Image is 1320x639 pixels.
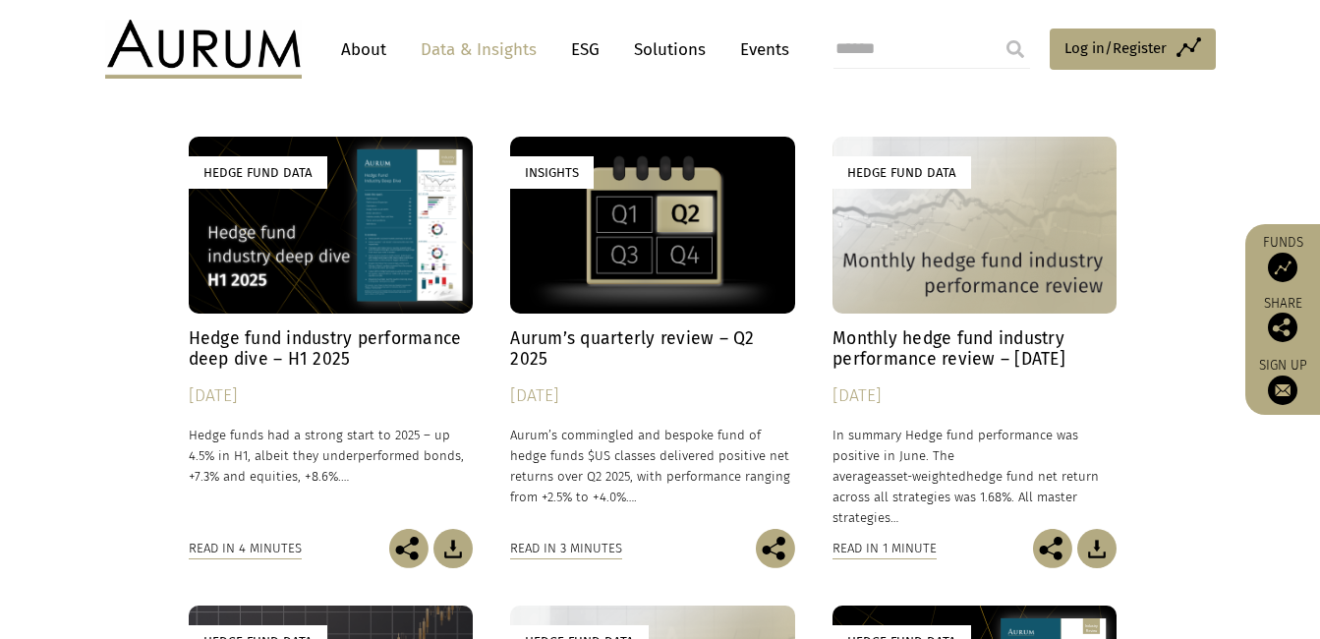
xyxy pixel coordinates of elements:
a: Insights Aurum’s quarterly review – Q2 2025 [DATE] Aurum’s commingled and bespoke fund of hedge f... [510,137,794,529]
img: Access Funds [1268,253,1297,282]
img: Share this post [756,529,795,568]
a: Solutions [624,31,716,68]
a: Data & Insights [411,31,546,68]
h4: Aurum’s quarterly review – Q2 2025 [510,328,794,370]
p: Aurum’s commingled and bespoke fund of hedge funds $US classes delivered positive net returns ove... [510,425,794,508]
p: In summary Hedge fund performance was positive in June. The average hedge fund net return across ... [832,425,1117,529]
div: Hedge Fund Data [189,156,327,189]
img: Aurum [105,20,302,79]
a: Hedge Fund Data Monthly hedge fund industry performance review – [DATE] [DATE] In summary Hedge f... [832,137,1117,529]
span: asset-weighted [878,469,966,484]
span: Log in/Register [1064,36,1167,60]
div: Read in 1 minute [832,538,937,559]
div: [DATE] [510,382,794,410]
div: Insights [510,156,594,189]
h4: Hedge fund industry performance deep dive – H1 2025 [189,328,473,370]
a: ESG [561,31,609,68]
img: Download Article [433,529,473,568]
img: Download Article [1077,529,1117,568]
div: [DATE] [832,382,1117,410]
a: About [331,31,396,68]
img: Share this post [1033,529,1072,568]
a: Funds [1255,234,1310,282]
a: Events [730,31,789,68]
a: Sign up [1255,357,1310,405]
a: Log in/Register [1050,29,1216,70]
p: Hedge funds had a strong start to 2025 – up 4.5% in H1, albeit they underperformed bonds, +7.3% a... [189,425,473,487]
a: Hedge Fund Data Hedge fund industry performance deep dive – H1 2025 [DATE] Hedge funds had a stro... [189,137,473,529]
img: Share this post [1268,313,1297,342]
div: [DATE] [189,382,473,410]
h4: Monthly hedge fund industry performance review – [DATE] [832,328,1117,370]
div: Share [1255,297,1310,342]
img: Share this post [389,529,429,568]
img: Sign up to our newsletter [1268,376,1297,405]
div: Read in 4 minutes [189,538,302,559]
div: Hedge Fund Data [832,156,971,189]
div: Read in 3 minutes [510,538,622,559]
input: Submit [996,29,1035,69]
